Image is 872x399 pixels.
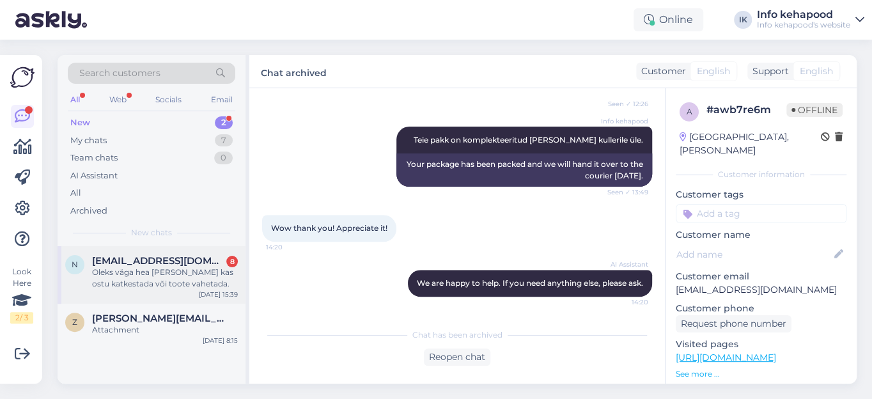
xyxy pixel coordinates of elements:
a: [URL][DOMAIN_NAME] [676,352,776,363]
p: Customer email [676,270,846,283]
div: 2 / 3 [10,312,33,324]
span: zhanna@avaster.ee [92,313,225,324]
span: n [72,260,78,269]
span: New chats [131,227,172,239]
p: See more ... [676,368,846,380]
span: Search customers [79,66,160,80]
div: Attachment [92,324,238,336]
div: IK [734,11,752,29]
span: English [800,65,833,78]
div: 7 [215,134,233,147]
div: AI Assistant [70,169,118,182]
span: Wow thank you! Appreciate it! [271,223,387,233]
div: Info kehapood [757,10,850,20]
div: [DATE] 15:39 [199,290,238,299]
div: [DATE] 8:15 [203,336,238,345]
div: 0 [214,152,233,164]
a: Info kehapoodInfo kehapood's website [757,10,864,30]
div: Customer information [676,169,846,180]
span: a [687,107,692,116]
div: Customer [636,65,686,78]
span: AI Assistant [600,260,648,269]
span: We are happy to help. If you need anything else, please ask. [417,278,643,288]
div: 2 [215,116,233,129]
div: Archived [70,205,107,217]
div: My chats [70,134,107,147]
p: Customer phone [676,302,846,315]
span: Seen ✓ 12:26 [600,99,648,109]
span: nigolanette5@gmail.com [92,255,225,267]
div: New [70,116,90,129]
p: Customer name [676,228,846,242]
span: z [72,317,77,327]
input: Add name [676,247,832,262]
div: Socials [153,91,184,108]
p: Customer tags [676,188,846,201]
div: Request phone number [676,315,791,332]
p: [EMAIL_ADDRESS][DOMAIN_NAME] [676,283,846,297]
span: Info kehapood [600,116,648,126]
div: Email [208,91,235,108]
div: Support [747,65,789,78]
div: [GEOGRAPHIC_DATA], [PERSON_NAME] [680,130,821,157]
div: Oleks väga hea [PERSON_NAME] kas ostu katkestada või toote vahetada. [92,267,238,290]
span: Teie pakk on komplekteeritud [PERSON_NAME] kullerile üle. [414,135,643,145]
span: 14:20 [600,297,648,307]
div: Your package has been packed and we will hand it over to the courier [DATE]. [396,153,652,187]
div: Web [107,91,129,108]
span: 14:20 [266,242,314,252]
input: Add a tag [676,204,846,223]
label: Chat archived [261,63,327,80]
div: Online [634,8,703,31]
div: Reopen chat [424,348,490,366]
div: All [68,91,82,108]
div: Info kehapood's website [757,20,850,30]
div: Look Here [10,266,33,324]
div: # awb7re6m [706,102,786,118]
span: English [697,65,730,78]
div: 8 [226,256,238,267]
div: All [70,187,81,199]
p: Visited pages [676,338,846,351]
span: Offline [786,103,843,117]
span: Seen ✓ 13:49 [600,187,648,197]
img: Askly Logo [10,65,35,90]
span: Chat has been archived [412,329,502,341]
div: Team chats [70,152,118,164]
